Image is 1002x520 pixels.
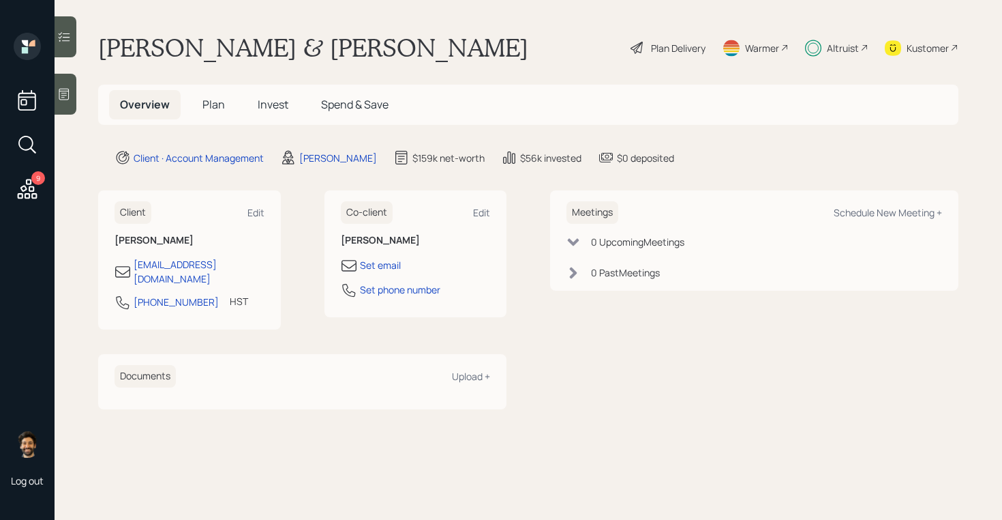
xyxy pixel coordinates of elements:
div: Warmer [745,41,779,55]
img: eric-schwartz-headshot.png [14,431,41,458]
h1: [PERSON_NAME] & [PERSON_NAME] [98,33,528,63]
h6: [PERSON_NAME] [341,235,491,246]
div: Schedule New Meeting + [834,206,942,219]
span: Invest [258,97,288,112]
div: 0 Past Meeting s [591,265,660,280]
div: HST [230,294,248,308]
h6: Co-client [341,201,393,224]
div: 0 Upcoming Meeting s [591,235,684,249]
div: $56k invested [520,151,581,165]
h6: Documents [115,365,176,388]
span: Spend & Save [321,97,389,112]
div: Altruist [827,41,859,55]
div: Plan Delivery [651,41,705,55]
h6: Meetings [566,201,618,224]
div: Upload + [452,370,490,383]
span: Overview [120,97,170,112]
div: $159k net-worth [412,151,485,165]
div: 9 [31,171,45,185]
div: Set email [360,258,401,272]
div: $0 deposited [617,151,674,165]
h6: [PERSON_NAME] [115,235,264,246]
div: Edit [473,206,490,219]
div: Client · Account Management [134,151,264,165]
span: Plan [202,97,225,112]
div: [EMAIL_ADDRESS][DOMAIN_NAME] [134,257,264,286]
h6: Client [115,201,151,224]
div: Kustomer [907,41,949,55]
div: Set phone number [360,283,440,297]
div: [PHONE_NUMBER] [134,295,219,309]
div: Log out [11,474,44,487]
div: [PERSON_NAME] [299,151,377,165]
div: Edit [247,206,264,219]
